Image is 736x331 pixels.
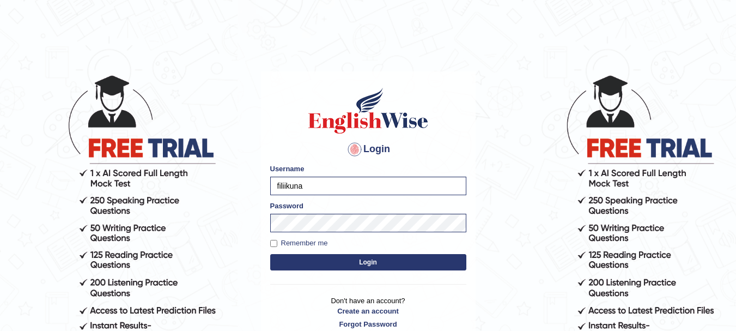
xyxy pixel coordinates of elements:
a: Create an account [270,306,466,316]
a: Forgot Password [270,319,466,329]
input: Remember me [270,240,277,247]
label: Remember me [270,238,328,249]
p: Don't have an account? [270,296,466,329]
img: Logo of English Wise sign in for intelligent practice with AI [306,86,430,135]
label: Password [270,201,303,211]
h4: Login [270,141,466,158]
label: Username [270,164,305,174]
button: Login [270,254,466,270]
